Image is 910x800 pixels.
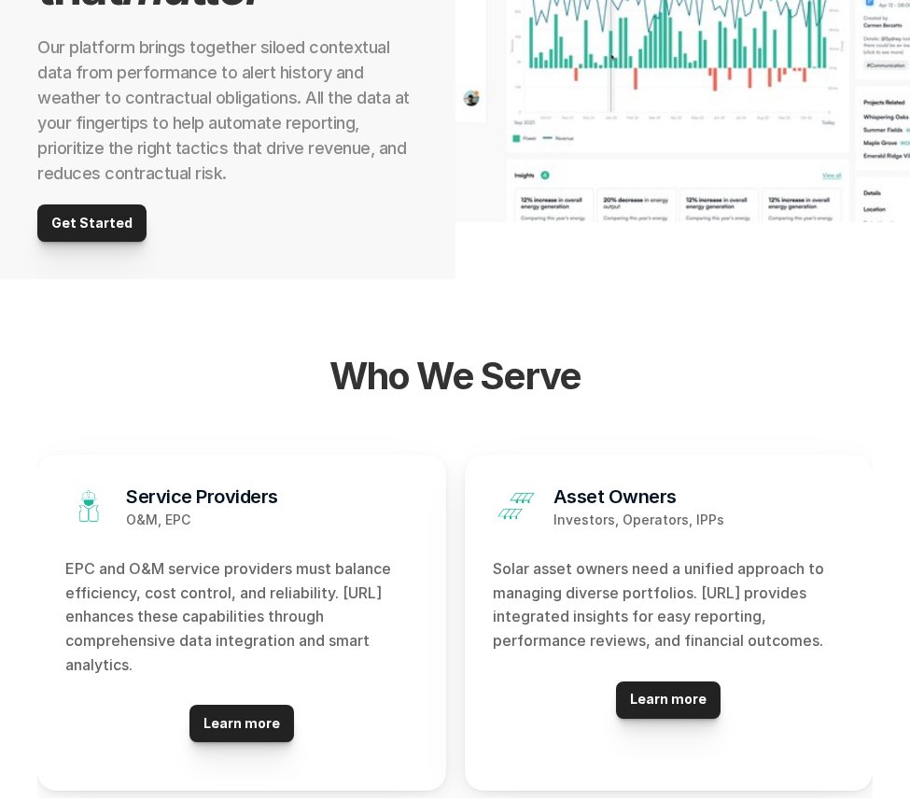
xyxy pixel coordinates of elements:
[37,35,418,186] h2: Our platform brings together siloed contextual data from performance to alert history and weather...
[553,484,677,510] h3: Asset Owners
[189,705,294,742] a: Learn more
[126,510,190,529] p: O&M, EPC
[493,557,846,653] p: Solar asset owners need a unified approach to managing diverse portfolios. [URL] provides integra...
[37,354,873,399] h2: Who We Serve
[616,681,721,719] a: Learn more
[630,692,707,708] p: Learn more
[203,716,280,732] p: Learn more
[553,510,724,529] p: Investors, Operators, IPPs
[126,484,278,510] h3: Service Providers
[817,710,910,800] iframe: Chat Widget
[37,204,147,242] a: Get Started
[51,216,133,232] p: Get Started
[65,557,418,677] p: EPC and O&M service providers must balance efficiency, cost control, and reliability. [URL] enhan...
